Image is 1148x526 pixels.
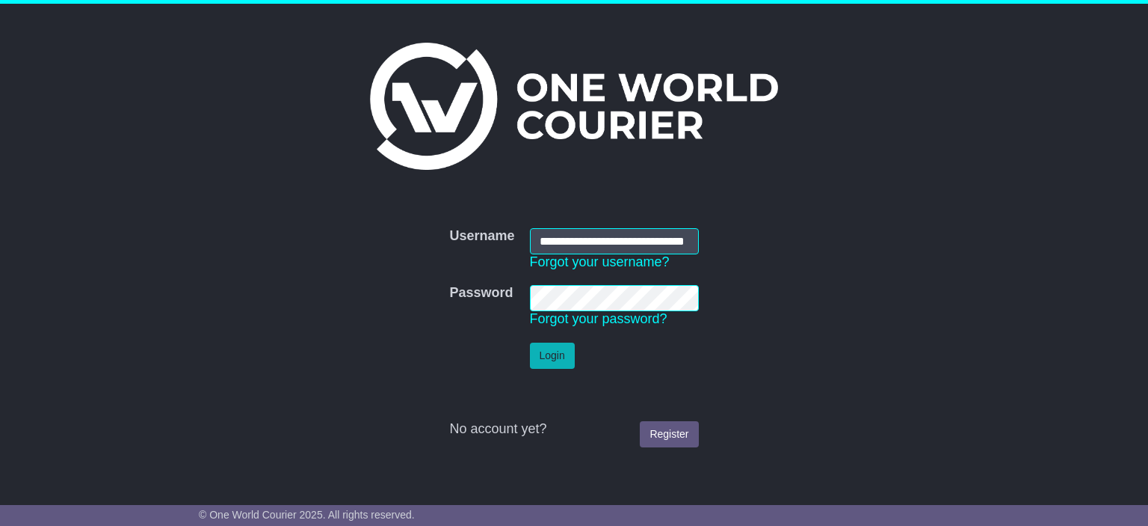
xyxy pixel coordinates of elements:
a: Register [640,421,698,447]
label: Password [449,285,513,302]
a: Forgot your password? [530,311,667,326]
div: No account yet? [449,421,698,438]
a: Forgot your username? [530,254,670,269]
img: One World [370,43,778,170]
label: Username [449,228,514,245]
button: Login [530,343,575,369]
span: © One World Courier 2025. All rights reserved. [199,509,415,521]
